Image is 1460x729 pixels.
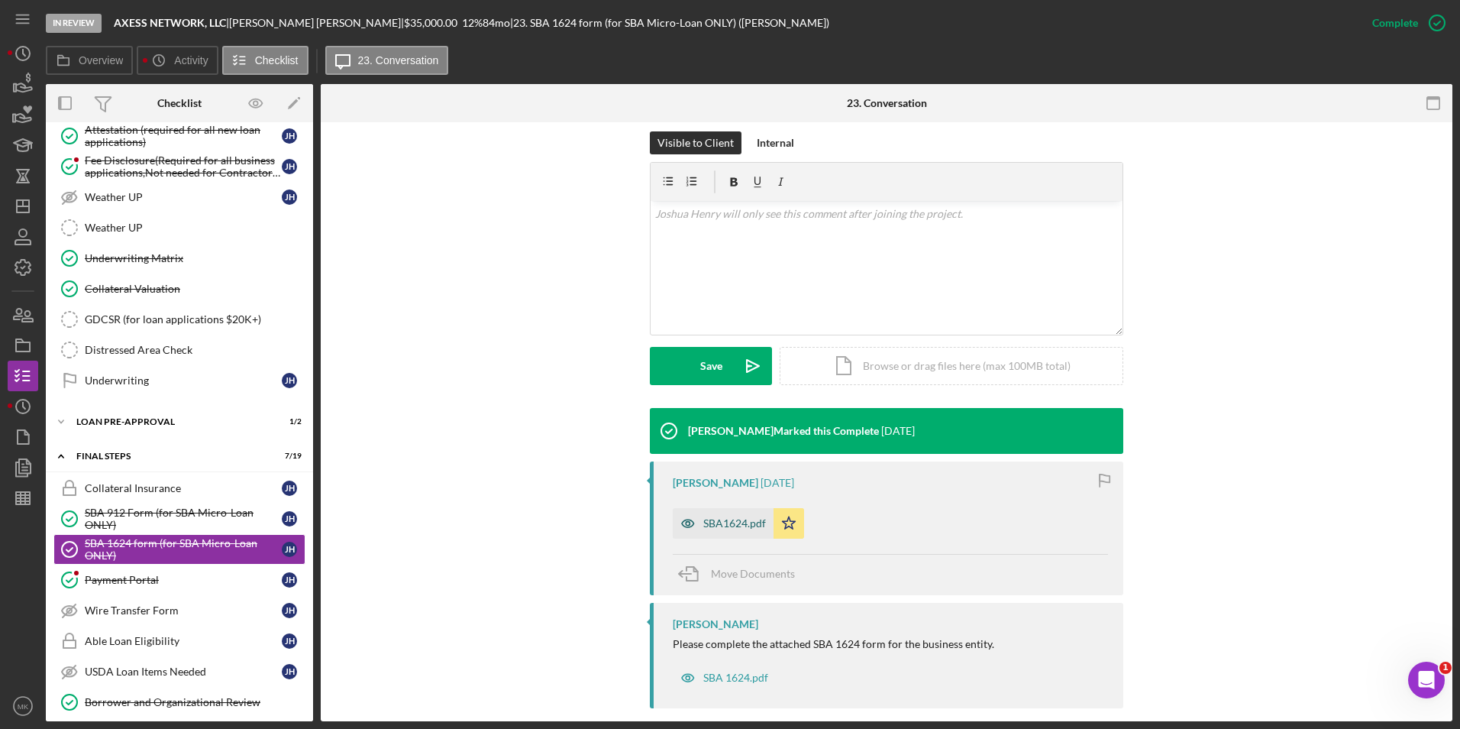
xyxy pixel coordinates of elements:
div: FINAL STEPS [76,452,263,461]
div: | [114,17,229,29]
label: Overview [79,54,123,66]
div: [PERSON_NAME] [673,618,758,630]
div: SBA 1624.pdf [703,672,768,684]
div: Collateral Insurance [85,482,282,494]
div: Able Loan Eligibility [85,635,282,647]
button: Move Documents [673,555,810,593]
div: J H [282,373,297,388]
text: MK [18,702,29,711]
button: Complete [1357,8,1452,38]
div: Distressed Area Check [85,344,305,356]
button: Save [650,347,772,385]
time: 2025-08-12 17:48 [881,425,915,437]
div: Underwriting [85,374,282,387]
a: USDA Loan Items NeededJH [53,656,305,687]
div: LOAN PRE-APPROVAL [76,417,263,426]
div: J H [282,542,297,557]
div: J H [282,603,297,618]
a: SBA 912 Form (for SBA Micro-Loan ONLY)JH [53,504,305,534]
label: Checklist [255,54,299,66]
button: MK [8,691,38,721]
button: SBA1624.pdf [673,508,804,539]
button: SBA 1624.pdf [673,663,776,693]
div: [PERSON_NAME] [673,477,758,489]
div: SBA 1624 form (for SBA Micro-Loan ONLY) [85,537,282,562]
div: Wire Transfer Form [85,604,282,617]
div: J H [282,159,297,174]
div: J H [282,572,297,588]
div: 23. Conversation [847,97,927,109]
time: 2025-08-12 17:48 [761,477,794,489]
div: | 23. SBA 1624 form (for SBA Micro-Loan ONLY) ([PERSON_NAME]) [510,17,829,29]
div: J H [282,481,297,496]
div: Please complete the attached SBA 1624 form for the business entity. [673,638,994,650]
div: Borrower and Organizational Review [85,696,305,708]
a: Attestation (required for all new loan applications)JH [53,121,305,151]
div: SBA 912 Form (for SBA Micro-Loan ONLY) [85,507,282,531]
div: Internal [757,131,794,154]
div: Checklist [157,97,202,109]
div: Visible to Client [657,131,734,154]
div: Underwriting Matrix [85,252,305,264]
div: Payment Portal [85,574,282,586]
div: SBA1624.pdf [703,517,766,530]
div: 1 / 2 [274,417,302,426]
div: Complete [1372,8,1418,38]
div: USDA Loan Items Needed [85,666,282,678]
a: Collateral InsuranceJH [53,473,305,504]
div: J H [282,190,297,205]
div: J H [282,633,297,649]
a: Underwriting Matrix [53,243,305,274]
div: Fee Disclosure(Required for all business applications,Not needed for Contractor loans) [85,154,282,179]
span: Move Documents [711,567,795,580]
div: In Review [46,14,102,33]
div: Save [700,347,722,385]
div: Weather UP [85,191,282,203]
div: Attestation (required for all new loan applications) [85,124,282,148]
div: [PERSON_NAME] [PERSON_NAME] | [229,17,404,29]
div: 12 % [462,17,483,29]
button: 23. Conversation [325,46,449,75]
label: Activity [174,54,208,66]
a: Collateral Valuation [53,274,305,304]
div: 7 / 19 [274,452,302,461]
a: Borrower and Organizational Review [53,687,305,718]
a: Weather UP [53,212,305,243]
button: Overview [46,46,133,75]
a: SBA 1624 form (for SBA Micro-Loan ONLY)JH [53,534,305,565]
a: Payment PortalJH [53,565,305,595]
span: 1 [1439,662,1452,674]
div: [PERSON_NAME] Marked this Complete [688,425,879,437]
div: J H [282,664,297,679]
a: GDCSR (for loan applications $20K+) [53,304,305,335]
button: Activity [137,46,218,75]
label: 23. Conversation [358,54,439,66]
b: AXESS NETWORK, LLC [114,16,226,29]
div: GDCSR (for loan applications $20K+) [85,313,305,326]
div: J H [282,511,297,526]
div: J H [282,128,297,144]
a: Wire Transfer FormJH [53,595,305,626]
button: Internal [749,131,802,154]
div: Collateral Valuation [85,283,305,295]
div: $35,000.00 [404,17,462,29]
a: UnderwritingJH [53,365,305,396]
a: Able Loan EligibilityJH [53,626,305,656]
iframe: Intercom live chat [1408,662,1445,698]
button: Visible to Client [650,131,741,154]
a: Fee Disclosure(Required for all business applications,Not needed for Contractor loans)JH [53,151,305,182]
a: Weather UPJH [53,182,305,212]
button: Checklist [222,46,308,75]
div: 84 mo [483,17,510,29]
div: Weather UP [85,222,305,234]
a: Distressed Area Check [53,335,305,365]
